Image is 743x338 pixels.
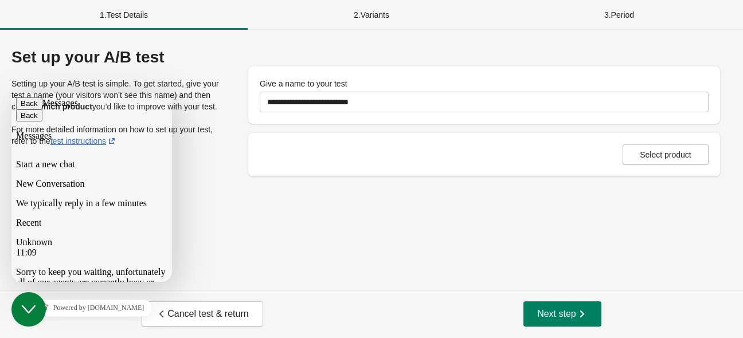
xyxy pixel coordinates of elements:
[11,48,225,66] div: Set up your A/B test
[142,301,263,327] button: Cancel test & return
[5,144,41,154] span: Unknown
[537,308,588,320] span: Next step
[11,292,48,327] iframe: chat widget
[260,78,347,89] label: Give a name to your test
[11,78,225,112] p: Setting up your A/B test is simple. To get started, give your test a name (your visitors won’t se...
[11,93,172,282] iframe: chat widget
[11,295,172,321] iframe: chat widget
[5,174,154,225] span: Sorry to keep you waiting, unfortunately all of our agents are currently busy or away, please lea...
[5,155,25,164] span: 11:09
[523,301,601,327] button: Next step
[623,144,709,165] button: Select product
[156,308,248,320] span: Cancel test & return
[5,144,156,226] div: Unknown11:09Sorry to keep you waiting, unfortunately all of our agents are currently busy or away...
[640,150,691,159] span: Select product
